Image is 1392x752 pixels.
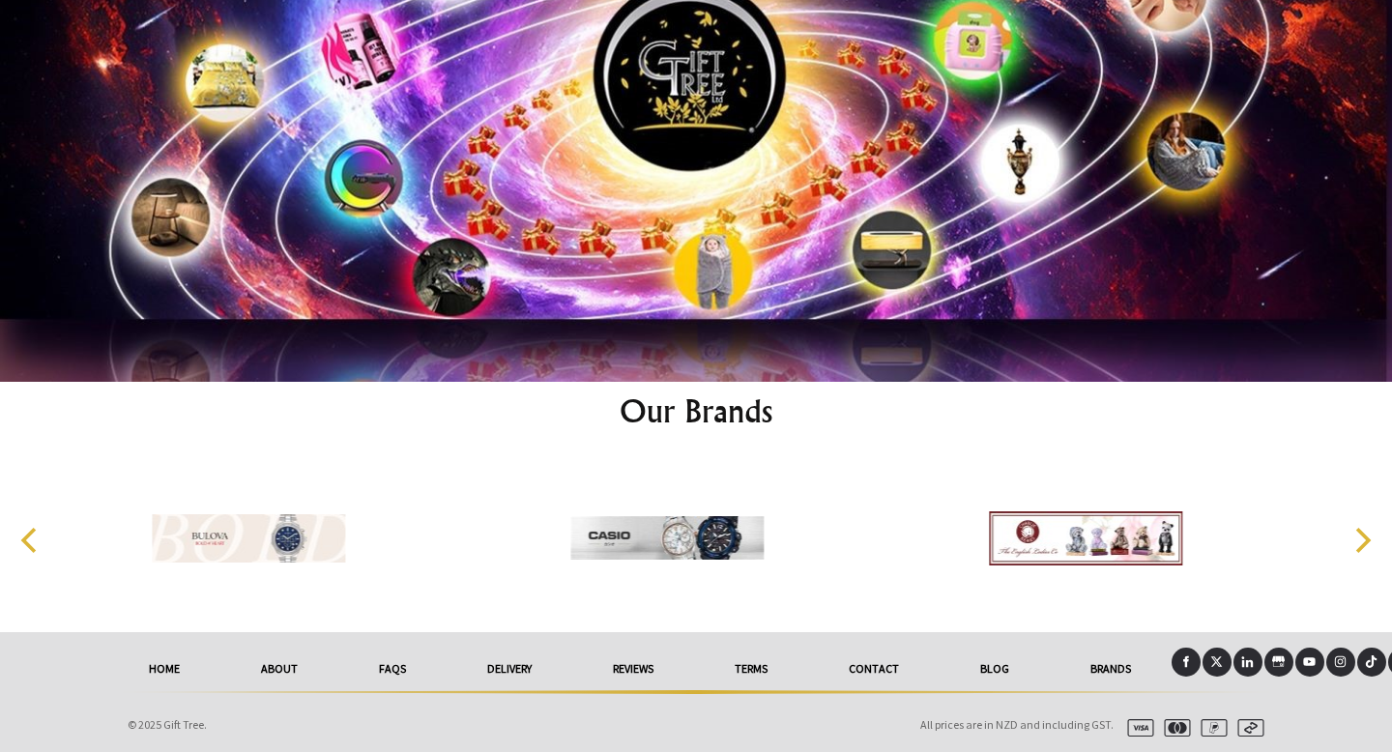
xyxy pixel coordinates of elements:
[338,648,447,690] a: FAQs
[1172,648,1201,677] a: Facebook
[108,648,220,690] a: HOME
[1233,648,1262,677] a: LinkedIn
[10,520,52,563] button: Previous
[447,648,572,690] a: delivery
[940,648,1050,690] a: Blog
[1230,719,1264,737] img: afterpay.svg
[1326,648,1355,677] a: Instagram
[694,648,808,690] a: Terms
[220,648,338,690] a: About
[571,466,765,611] img: Casio Watches
[1050,648,1172,690] a: Brands
[990,466,1183,611] img: Charlie Bears
[128,717,207,732] span: © 2025 Gift Tree.
[572,648,694,690] a: reviews
[1203,648,1232,677] a: X (Twitter)
[153,466,346,611] img: Bulova Watches
[1119,719,1154,737] img: visa.svg
[920,717,1114,732] span: All prices are in NZD and including GST.
[1357,648,1386,677] a: Tiktok
[1295,648,1324,677] a: Youtube
[808,648,940,690] a: Contact
[1193,719,1228,737] img: paypal.svg
[1156,719,1191,737] img: mastercard.svg
[1340,520,1382,563] button: Next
